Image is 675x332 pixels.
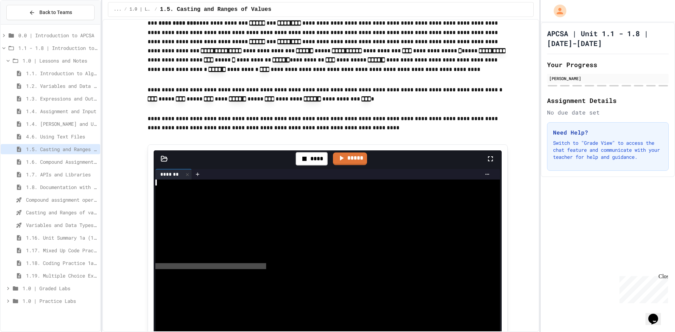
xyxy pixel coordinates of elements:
[26,171,97,178] span: 1.7. APIs and Libraries
[18,32,97,39] span: 0.0 | Introduction to APCSA
[546,3,568,19] div: My Account
[18,44,97,52] span: 1.1 - 1.8 | Introduction to Java
[547,96,669,105] h2: Assignment Details
[22,57,97,64] span: 1.0 | Lessons and Notes
[160,5,271,14] span: 1.5. Casting and Ranges of Values
[26,259,97,267] span: 1.18. Coding Practice 1a (1.1-1.6)
[26,120,97,128] span: 1.4. [PERSON_NAME] and User Input
[26,272,97,279] span: 1.19. Multiple Choice Exercises for Unit 1a (1.1-1.6)
[114,7,122,12] span: ...
[547,28,669,48] h1: APCSA | Unit 1.1 - 1.8 | [DATE]-[DATE]
[26,158,97,165] span: 1.6. Compound Assignment Operators
[155,7,157,12] span: /
[547,60,669,70] h2: Your Progress
[547,108,669,117] div: No due date set
[124,7,127,12] span: /
[26,133,97,140] span: 4.6. Using Text Files
[3,3,49,45] div: Chat with us now!Close
[26,196,97,203] span: Compound assignment operators - Quiz
[130,7,152,12] span: 1.0 | Lessons and Notes
[6,5,95,20] button: Back to Teams
[26,209,97,216] span: Casting and Ranges of variables - Quiz
[26,145,97,153] span: 1.5. Casting and Ranges of Values
[26,108,97,115] span: 1.4. Assignment and Input
[26,183,97,191] span: 1.8. Documentation with Comments and Preconditions
[26,221,97,229] span: Variables and Data Types - Quiz
[549,75,667,82] div: [PERSON_NAME]
[22,285,97,292] span: 1.0 | Graded Labs
[26,95,97,102] span: 1.3. Expressions and Output [New]
[26,247,97,254] span: 1.17. Mixed Up Code Practice 1.1-1.6
[553,139,663,161] p: Switch to "Grade View" to access the chat feature and communicate with your teacher for help and ...
[26,234,97,241] span: 1.16. Unit Summary 1a (1.1-1.6)
[617,273,668,303] iframe: chat widget
[553,128,663,137] h3: Need Help?
[26,82,97,90] span: 1.2. Variables and Data Types
[22,297,97,305] span: 1.0 | Practice Labs
[39,9,72,16] span: Back to Teams
[26,70,97,77] span: 1.1. Introduction to Algorithms, Programming, and Compilers
[645,304,668,325] iframe: chat widget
